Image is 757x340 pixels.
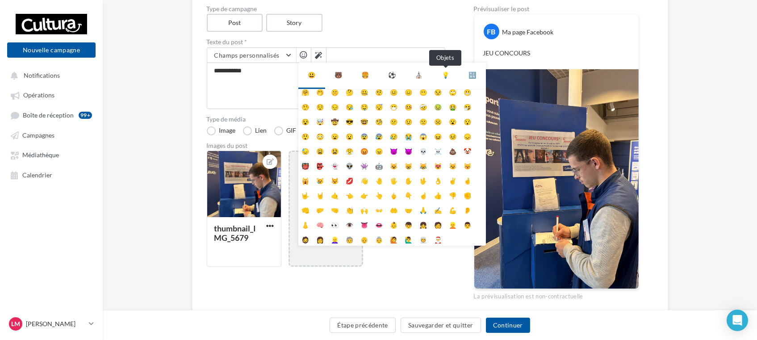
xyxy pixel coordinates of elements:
[460,84,475,98] li: 😬
[335,70,342,80] div: 🐻
[387,157,402,172] li: 😺
[431,201,446,216] li: ✍
[79,112,92,119] div: 99+
[298,143,313,157] li: 😓
[460,172,475,187] li: 🤞
[357,128,372,143] li: 😨
[298,201,313,216] li: 👊
[5,147,97,163] a: Médiathèque
[416,128,431,143] li: 😱
[460,216,475,231] li: 👨
[207,48,296,63] button: Champs personnalisés
[207,6,445,12] label: Type de campagne
[343,113,357,128] li: 😎
[431,84,446,98] li: 😒
[243,126,267,135] label: Lien
[483,49,630,58] p: JEU CONCOURS
[343,172,357,187] li: 💋
[343,216,357,231] li: 👁️
[214,223,256,243] div: thumbnail_IMG_5679
[5,67,94,83] button: Notifications
[357,143,372,157] li: 😡
[328,157,343,172] li: 👻
[313,216,328,231] li: 🧠
[474,289,639,301] div: La prévisualisation est non-contractuelle
[23,92,54,99] span: Opérations
[402,201,416,216] li: 🤝
[343,187,357,201] li: 👈
[214,51,280,59] span: Champs personnalisés
[446,143,460,157] li: 💩
[446,187,460,201] li: 👎
[431,216,446,231] li: 🧑
[343,231,357,246] li: 🧓
[298,187,313,201] li: 🤟
[357,172,372,187] li: 👋
[401,318,481,333] button: Sauvegarder et quitter
[343,157,357,172] li: 👽
[468,70,476,80] div: 🔣
[298,113,313,128] li: 😵
[5,167,97,183] a: Calendrier
[442,70,449,80] div: 💡
[313,143,328,157] li: 😩
[313,84,328,98] li: 🤭
[357,216,372,231] li: 👅
[416,98,431,113] li: 🤕
[298,157,313,172] li: 👹
[343,84,357,98] li: 🤔
[416,216,431,231] li: 👧
[372,128,387,143] li: 😰
[343,98,357,113] li: 😪
[387,113,402,128] li: 😕
[486,318,530,333] button: Continuer
[416,187,431,201] li: ☝
[22,171,52,179] span: Calendrier
[431,113,446,128] li: ☹️
[328,172,343,187] li: 😾
[7,315,96,332] a: LM [PERSON_NAME]
[372,84,387,98] li: 🤨
[5,127,97,143] a: Campagnes
[343,201,357,216] li: 👏
[415,70,422,80] div: ⛪
[266,14,322,32] label: Story
[402,216,416,231] li: 👦
[26,319,85,328] p: [PERSON_NAME]
[402,231,416,246] li: 🙋‍♂️
[313,201,328,216] li: 🤛
[357,231,372,246] li: 👴
[387,84,402,98] li: 😐
[460,128,475,143] li: 😞
[416,84,431,98] li: 😶
[387,172,402,187] li: 🖐
[388,70,396,80] div: ⚽
[387,201,402,216] li: 🤲
[7,42,96,58] button: Nouvelle campagne
[402,84,416,98] li: 😑
[387,216,402,231] li: 👶
[24,71,60,79] span: Notifications
[372,143,387,157] li: 😠
[431,128,446,143] li: 😖
[387,143,402,157] li: 😈
[372,216,387,231] li: 👄
[328,187,343,201] li: 🤙
[5,107,97,123] a: Boîte de réception99+
[313,231,328,246] li: 👩
[387,231,402,246] li: 🙋
[5,87,97,103] a: Opérations
[446,201,460,216] li: 💪
[313,187,328,201] li: 🤘
[372,98,387,113] li: 😴
[416,172,431,187] li: 🖖
[727,310,748,331] div: Open Intercom Messenger
[313,113,328,128] li: 🤯
[372,113,387,128] li: 🧐
[207,116,445,122] label: Type de média
[387,128,402,143] li: 😥
[402,98,416,113] li: 🤒
[460,201,475,216] li: 👂
[23,111,74,119] span: Boîte de réception
[357,84,372,98] li: 🤐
